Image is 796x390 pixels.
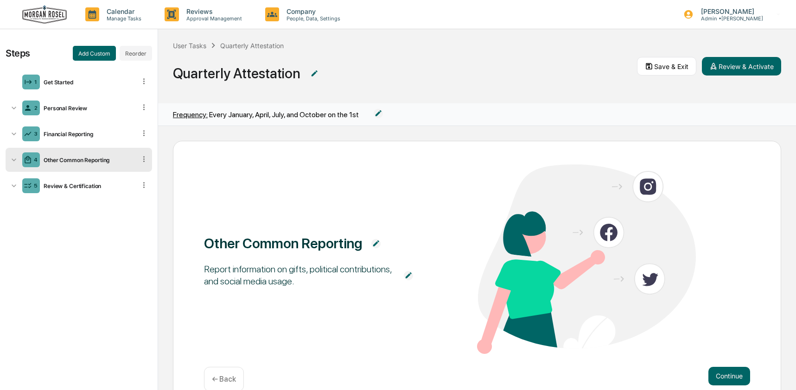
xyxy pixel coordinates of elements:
[702,57,781,75] button: Review & Activate
[212,375,236,384] p: ← Back
[179,7,247,15] p: Reviews
[22,5,67,24] img: logo
[34,182,38,189] div: 5
[173,110,359,119] div: Every January, April, July, and October on the 1st
[34,157,38,163] div: 4
[371,239,381,248] img: Additional Document Icon
[220,42,284,50] div: Quarterly Attestation
[40,79,136,86] div: Get Started
[708,367,750,385] button: Continue
[73,46,116,61] button: Add Custom
[637,57,696,75] button: Save & Exit
[40,105,136,112] div: Personal Review
[40,157,136,164] div: Other Common Reporting
[99,7,146,15] p: Calendar
[34,105,38,111] div: 2
[204,263,395,287] div: Report information on gifts, political contributions, and social media usage.
[173,110,208,119] span: Frequency:
[179,15,247,22] p: Approval Management
[34,79,37,85] div: 1
[99,15,146,22] p: Manage Tasks
[694,7,763,15] p: [PERSON_NAME]
[173,42,206,50] div: User Tasks
[173,65,300,82] div: Quarterly Attestation
[404,271,413,280] img: Additional Document Icon
[34,131,38,137] div: 3
[204,235,362,252] div: Other Common Reporting
[374,109,383,118] img: Edit reporting range icon
[766,359,791,384] iframe: Open customer support
[310,69,319,78] img: Additional Document Icon
[120,46,152,61] button: Reorder
[40,131,136,138] div: Financial Reporting
[477,164,696,354] img: Other Common Reporting
[279,7,345,15] p: Company
[279,15,345,22] p: People, Data, Settings
[694,15,763,22] p: Admin • [PERSON_NAME]
[6,48,30,59] div: Steps
[40,182,136,189] div: Review & Certification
